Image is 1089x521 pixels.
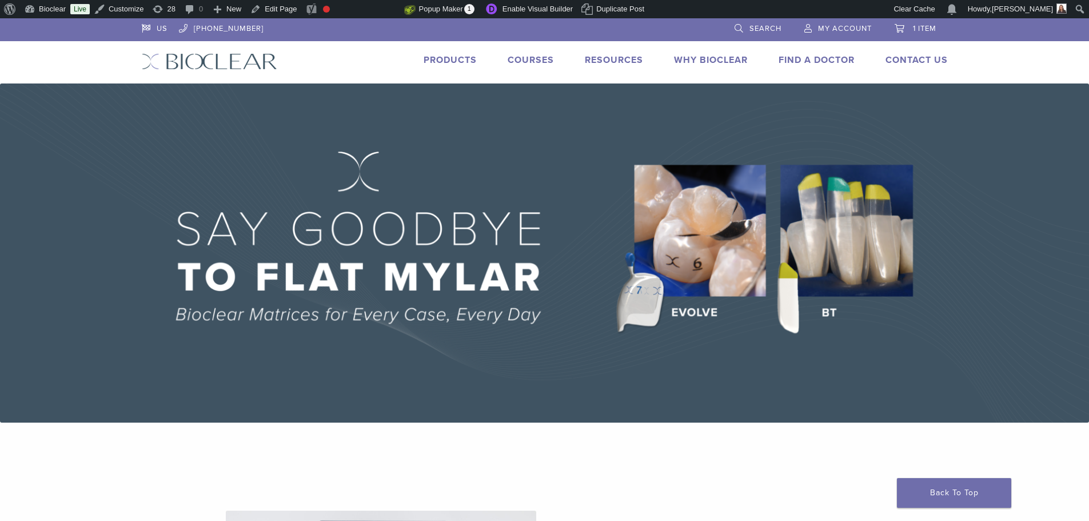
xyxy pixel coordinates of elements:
[818,24,872,33] span: My Account
[674,54,748,66] a: Why Bioclear
[323,6,330,13] div: Focus keyphrase not set
[464,4,474,14] span: 1
[992,5,1053,13] span: [PERSON_NAME]
[895,18,936,35] a: 1 item
[779,54,855,66] a: Find A Doctor
[804,18,872,35] a: My Account
[885,54,948,66] a: Contact Us
[508,54,554,66] a: Courses
[585,54,643,66] a: Resources
[142,18,167,35] a: US
[735,18,781,35] a: Search
[424,54,477,66] a: Products
[897,478,1011,508] a: Back To Top
[340,3,404,17] img: Views over 48 hours. Click for more Jetpack Stats.
[749,24,781,33] span: Search
[913,24,936,33] span: 1 item
[179,18,264,35] a: [PHONE_NUMBER]
[142,53,277,70] img: Bioclear
[70,4,90,14] a: Live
